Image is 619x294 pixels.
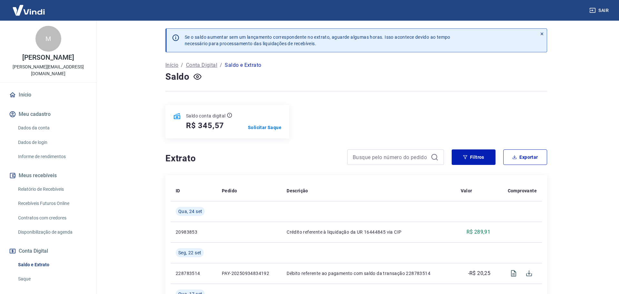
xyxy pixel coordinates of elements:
[186,113,226,119] p: Saldo conta digital
[15,183,89,196] a: Relatório de Recebíveis
[8,88,89,102] a: Início
[185,34,450,47] p: Se o saldo aumentar sem um lançamento correspondente no extrato, aguarde algumas horas. Isso acon...
[461,188,472,194] p: Valor
[353,152,428,162] input: Busque pelo número do pedido
[506,266,521,281] span: Visualizar
[452,149,496,165] button: Filtros
[467,228,491,236] p: R$ 289,91
[8,244,89,258] button: Conta Digital
[521,266,537,281] span: Download
[503,149,547,165] button: Exportar
[15,211,89,225] a: Contratos com credores
[22,54,74,61] p: [PERSON_NAME]
[165,152,339,165] h4: Extrato
[5,64,91,77] p: [PERSON_NAME][EMAIL_ADDRESS][DOMAIN_NAME]
[186,61,217,69] a: Conta Digital
[508,188,537,194] p: Comprovante
[220,61,222,69] p: /
[222,188,237,194] p: Pedido
[165,61,178,69] a: Início
[15,136,89,149] a: Dados de login
[15,121,89,135] a: Dados da conta
[15,272,89,286] a: Saque
[176,270,211,277] p: 228783514
[176,229,211,235] p: 20983853
[222,270,276,277] p: PAY-20250934834192
[15,197,89,210] a: Recebíveis Futuros Online
[15,226,89,239] a: Disponibilização de agenda
[8,168,89,183] button: Meus recebíveis
[15,258,89,271] a: Saldo e Extrato
[588,5,611,16] button: Sair
[287,188,308,194] p: Descrição
[35,26,61,52] div: M
[165,70,190,83] h4: Saldo
[181,61,183,69] p: /
[468,269,491,277] p: -R$ 20,25
[8,0,50,20] img: Vindi
[8,107,89,121] button: Meu cadastro
[287,270,450,277] p: Débito referente ao pagamento com saldo da transação 228783514
[178,208,202,215] span: Qua, 24 set
[287,229,450,235] p: Crédito referente à liquidação da UR 16444845 via CIP
[248,124,281,131] a: Solicitar Saque
[186,120,224,131] h5: R$ 345,57
[178,249,201,256] span: Seg, 22 set
[225,61,261,69] p: Saldo e Extrato
[15,150,89,163] a: Informe de rendimentos
[176,188,180,194] p: ID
